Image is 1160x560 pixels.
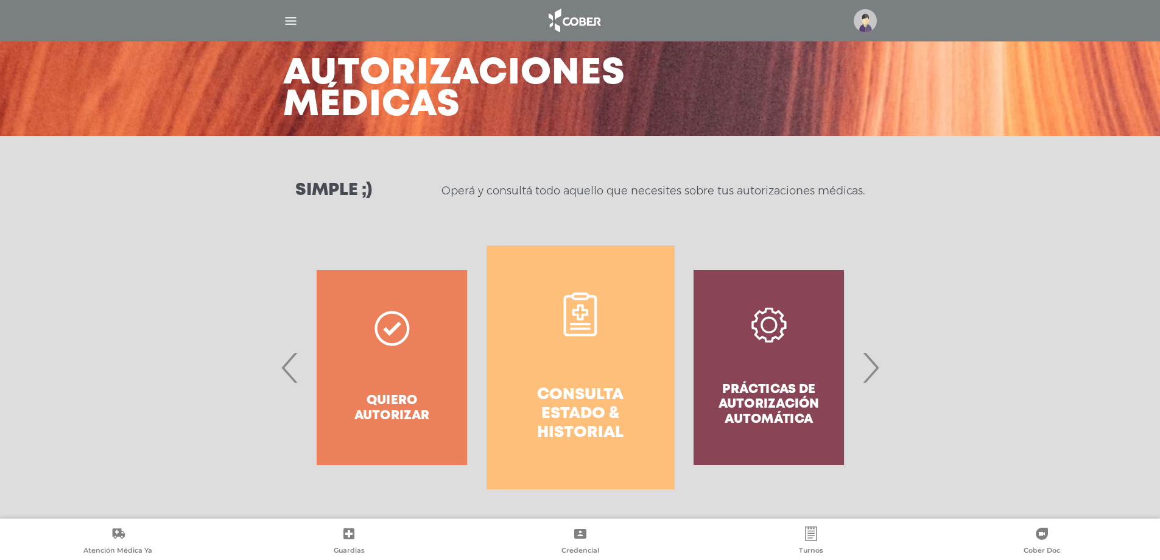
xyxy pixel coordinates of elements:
[334,546,365,557] span: Guardias
[295,182,372,199] h3: Simple ;)
[854,9,877,32] img: profile-placeholder.svg
[695,526,926,558] a: Turnos
[542,6,606,35] img: logo_cober_home-white.png
[2,526,233,558] a: Atención Médica Ya
[233,526,464,558] a: Guardias
[465,526,695,558] a: Credencial
[508,386,653,443] h4: Consulta estado & historial
[83,546,152,557] span: Atención Médica Ya
[1024,546,1060,557] span: Cober Doc
[441,183,865,198] p: Operá y consultá todo aquello que necesites sobre tus autorizaciones médicas.
[487,246,675,489] a: Consulta estado & historial
[283,58,625,121] h3: Autorizaciones médicas
[278,335,302,400] span: Previous
[799,546,823,557] span: Turnos
[859,335,882,400] span: Next
[927,526,1158,558] a: Cober Doc
[561,546,599,557] span: Credencial
[283,13,298,29] img: Cober_menu-lines-white.svg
